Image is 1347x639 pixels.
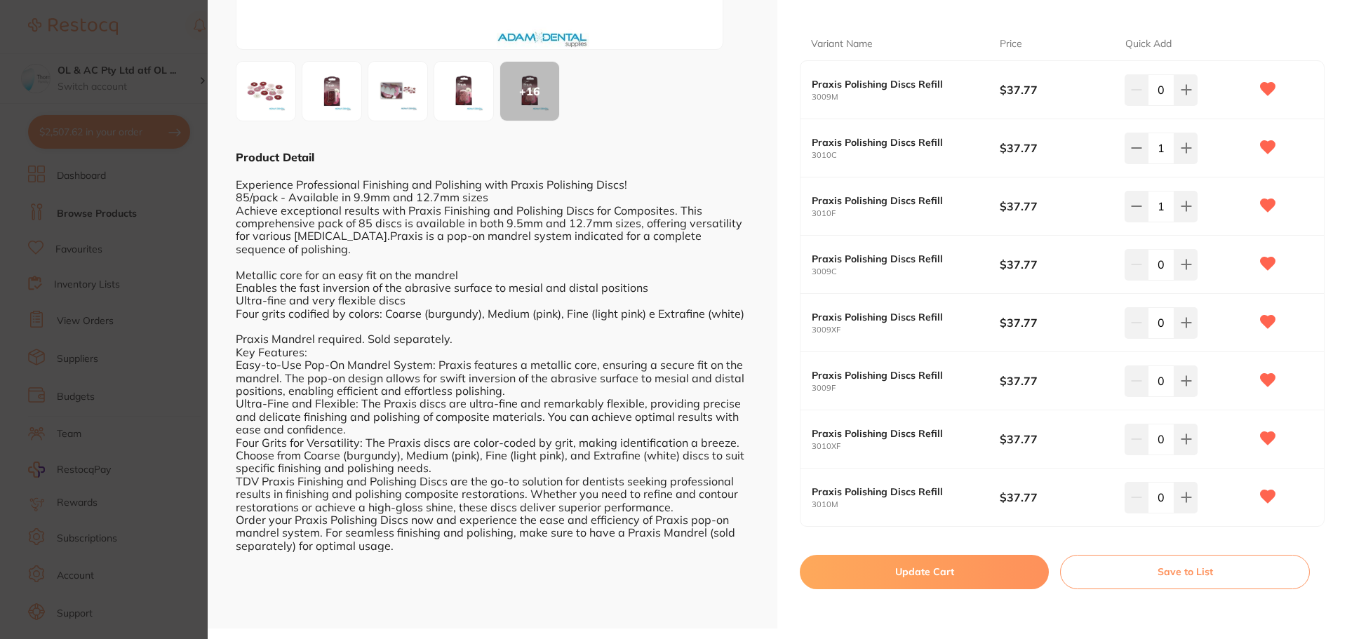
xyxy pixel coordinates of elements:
[812,79,981,90] b: Praxis Polishing Discs Refill
[241,66,291,116] img: WElTXzIuanBn
[812,486,981,497] b: Praxis Polishing Discs Refill
[812,267,1000,276] small: 3009C
[1000,257,1113,272] b: $37.77
[1125,37,1172,51] p: Quick Add
[800,555,1049,588] button: Update Cart
[812,442,1000,451] small: 3010XF
[373,66,423,116] img: LmpwZw
[812,384,1000,393] small: 3009F
[812,195,981,206] b: Praxis Polishing Discs Refill
[1000,431,1113,447] b: $37.77
[812,311,981,323] b: Praxis Polishing Discs Refill
[812,151,1000,160] small: 3010C
[1000,140,1113,156] b: $37.77
[1000,82,1113,97] b: $37.77
[1000,199,1113,214] b: $37.77
[812,253,981,264] b: Praxis Polishing Discs Refill
[1000,373,1113,389] b: $37.77
[812,325,1000,335] small: 3009XF
[1000,37,1022,51] p: Price
[307,66,357,116] img: XzIuanBn
[811,37,873,51] p: Variant Name
[1000,315,1113,330] b: $37.77
[812,370,981,381] b: Praxis Polishing Discs Refill
[812,500,1000,509] small: 3010M
[812,428,981,439] b: Praxis Polishing Discs Refill
[500,61,560,121] button: +16
[500,62,559,121] div: + 16
[1060,555,1310,588] button: Save to List
[812,93,1000,102] small: 3009M
[438,66,489,116] img: XzIuanBn
[1000,490,1113,505] b: $37.77
[812,209,1000,218] small: 3010F
[812,137,981,148] b: Praxis Polishing Discs Refill
[236,165,749,552] div: Experience Professional Finishing and Polishing with Praxis Polishing Discs! 85/pack - Available ...
[236,150,314,164] b: Product Detail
